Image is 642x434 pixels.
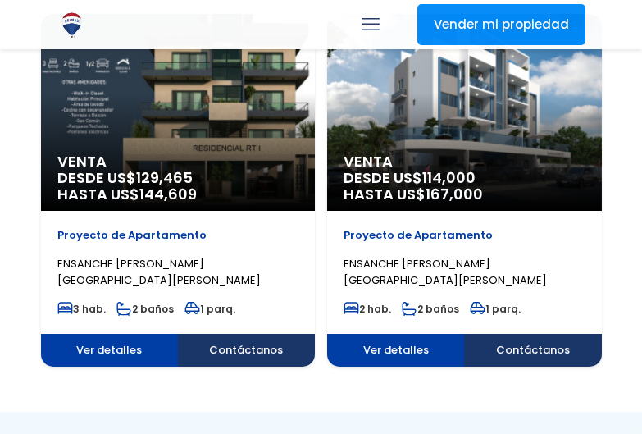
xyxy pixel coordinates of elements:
span: Ver detalles [41,334,178,367]
span: DESDE US$ [344,170,585,203]
span: 1 parq. [470,302,521,316]
span: 2 baños [402,302,459,316]
a: Venta DESDE US$129,465 HASTA US$144,609 Proyecto de Apartamento ENSANCHE [PERSON_NAME][GEOGRAPHIC... [41,14,316,367]
span: 3 hab. [57,302,106,316]
span: DESDE US$ [57,170,299,203]
span: HASTA US$ [344,186,585,203]
p: Proyecto de Apartamento [344,227,585,244]
span: ENSANCHE [PERSON_NAME][GEOGRAPHIC_DATA][PERSON_NAME] [344,256,547,288]
a: mobile menu [357,11,385,39]
a: Vender mi propiedad [417,4,585,45]
p: Proyecto de Apartamento [57,227,299,244]
span: Ver detalles [327,334,464,367]
span: Contáctanos [178,334,315,367]
span: Venta [344,153,585,170]
a: Venta DESDE US$114,000 HASTA US$167,000 Proyecto de Apartamento ENSANCHE [PERSON_NAME][GEOGRAPHIC... [327,14,602,367]
span: 2 hab. [344,302,391,316]
span: 114,000 [422,167,476,188]
span: Venta [57,153,299,170]
span: Contáctanos [464,334,601,367]
span: 1 parq. [184,302,235,316]
img: Logo de REMAX [57,11,86,39]
span: ENSANCHE [PERSON_NAME][GEOGRAPHIC_DATA][PERSON_NAME] [57,256,261,288]
span: 2 baños [116,302,174,316]
span: 144,609 [139,184,197,204]
span: 167,000 [426,184,483,204]
span: HASTA US$ [57,186,299,203]
span: 129,465 [136,167,193,188]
